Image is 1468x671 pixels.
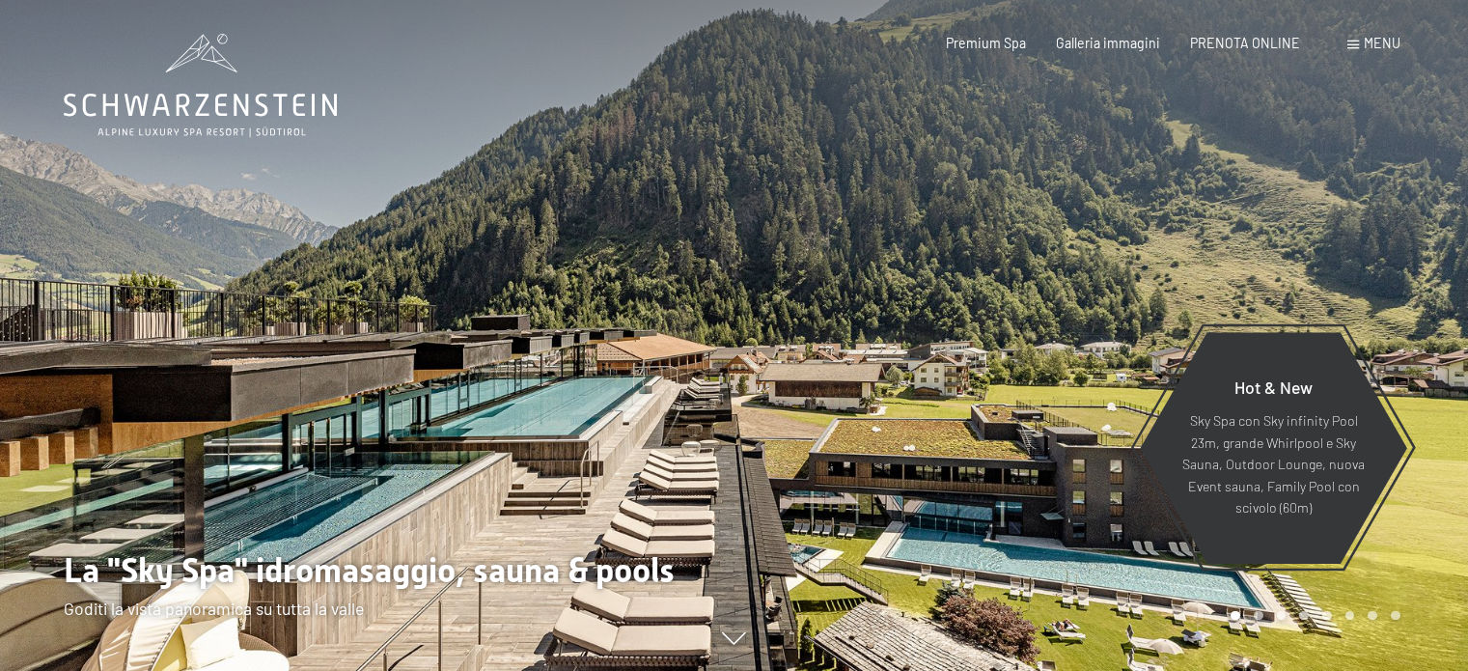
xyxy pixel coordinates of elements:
a: Galleria immagini [1056,35,1160,51]
a: Premium Spa [946,35,1026,51]
div: Carousel Page 8 [1391,611,1400,621]
span: Menu [1364,35,1400,51]
div: Carousel Page 3 [1277,611,1287,621]
a: PRENOTA ONLINE [1190,35,1300,51]
div: Carousel Page 5 [1322,611,1332,621]
div: Carousel Page 2 [1254,611,1263,621]
a: Hot & New Sky Spa con Sky infinity Pool 23m, grande Whirlpool e Sky Sauna, Outdoor Lounge, nuova ... [1139,331,1408,565]
div: Carousel Page 7 [1368,611,1377,621]
div: Carousel Page 1 (Current Slide) [1231,611,1240,621]
span: Hot & New [1234,377,1313,398]
p: Sky Spa con Sky infinity Pool 23m, grande Whirlpool e Sky Sauna, Outdoor Lounge, nuova Event saun... [1181,410,1366,519]
div: Carousel Pagination [1224,611,1399,621]
div: Carousel Page 4 [1299,611,1309,621]
div: Carousel Page 6 [1345,611,1355,621]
